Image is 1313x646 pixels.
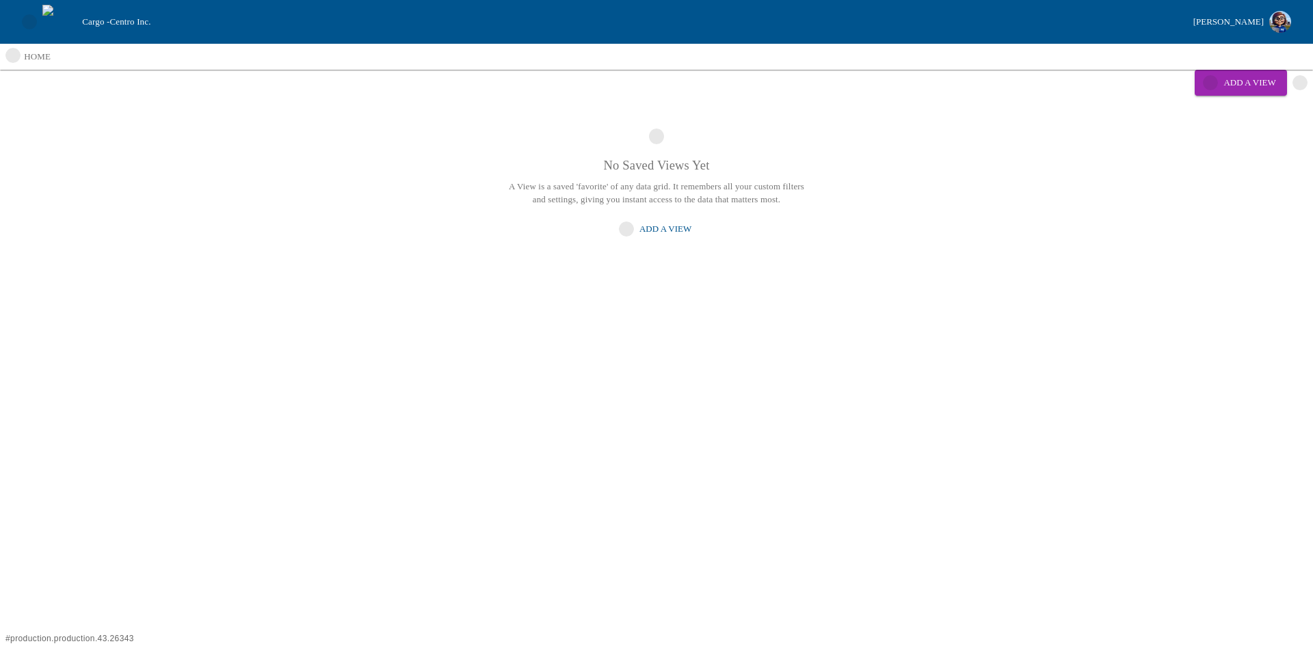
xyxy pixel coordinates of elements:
[1193,14,1264,30] div: [PERSON_NAME]
[42,5,77,39] img: cargo logo
[1269,11,1291,33] img: Profile image
[24,50,51,64] p: home
[503,155,810,176] p: No Saved Views Yet
[77,15,1187,29] div: Cargo -
[1188,7,1297,37] button: [PERSON_NAME]
[16,9,42,35] button: open drawer
[109,16,150,27] span: Centro Inc.
[1287,70,1313,96] button: more actions
[616,217,698,241] button: Add a View
[503,180,810,206] p: A View is a saved 'favorite' of any data grid. It remembers all your custom filters and settings,...
[1195,70,1287,96] button: Add a View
